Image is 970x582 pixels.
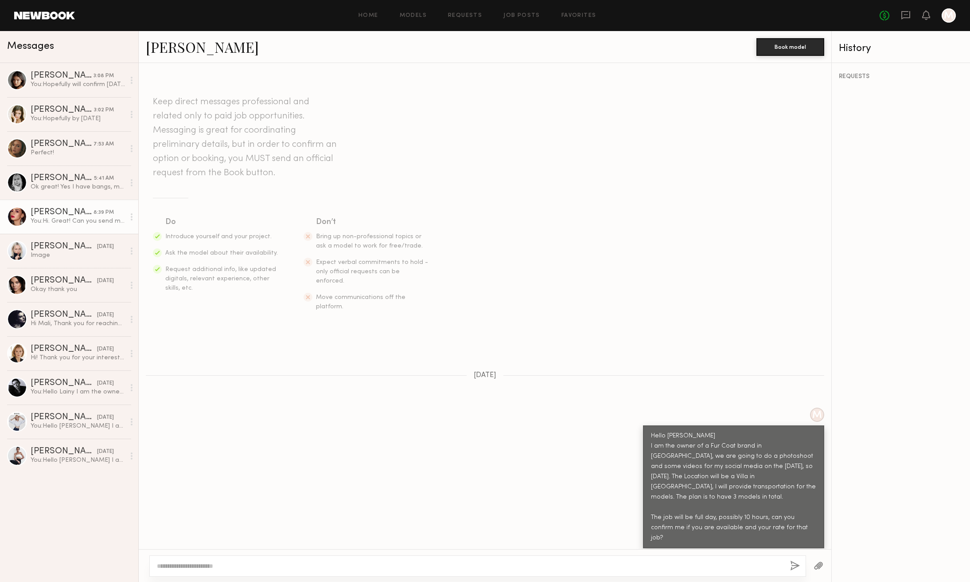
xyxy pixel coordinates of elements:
div: Ok great! Yes I have bangs, medium length hair [31,183,125,191]
div: [DATE] [97,413,114,422]
a: Models [400,13,427,19]
div: You: Hopefully by [DATE] [31,114,125,123]
div: [PERSON_NAME] [31,379,97,388]
div: [PERSON_NAME] [31,345,97,354]
div: You: Hello [PERSON_NAME] I am the owner of a Fur Coat brand in [GEOGRAPHIC_DATA], we are going to... [31,422,125,430]
div: Perfect! [31,149,125,157]
div: [PERSON_NAME] [31,447,97,456]
a: Favorites [561,13,596,19]
div: [DATE] [97,448,114,456]
a: Book model [756,43,824,50]
div: You: Hello [PERSON_NAME] I am the owner of a Fur Coat brand in [GEOGRAPHIC_DATA], we are going to... [31,456,125,464]
div: [DATE] [97,243,114,251]
a: Job Posts [503,13,540,19]
div: [PERSON_NAME] [31,106,94,114]
div: Hi Mali, Thank you for reaching out! I’d love to be part of your upcoming shoot on [DATE]. I am a... [31,319,125,328]
div: [DATE] [97,379,114,388]
div: [PERSON_NAME] [31,71,93,80]
div: [DATE] [97,277,114,285]
div: [PERSON_NAME] [31,242,97,251]
div: You: Hopefully will confirm [DATE] [31,80,125,89]
span: Expect verbal commitments to hold - only official requests can be enforced. [316,260,428,284]
div: 8:39 PM [93,208,114,217]
div: Do [165,216,279,228]
button: Book model [756,38,824,56]
span: Bring up non-professional topics or ask a model to work for free/trade. [316,234,423,249]
div: [PERSON_NAME] [31,276,97,285]
div: 5:41 AM [94,174,114,183]
div: [PERSON_NAME] [31,140,93,149]
div: 3:02 PM [94,106,114,114]
span: Move communications off the platform. [316,295,405,310]
span: [DATE] [474,372,496,379]
a: Requests [448,13,482,19]
span: Ask the model about their availability. [165,250,278,256]
span: Request additional info, like updated digitals, relevant experience, other skills, etc. [165,267,276,291]
div: [PERSON_NAME] [31,311,97,319]
div: Hello [PERSON_NAME] I am the owner of a Fur Coat brand in [GEOGRAPHIC_DATA], we are going to do a... [651,431,816,543]
a: Home [358,13,378,19]
a: M [942,8,956,23]
a: [PERSON_NAME] [146,37,259,56]
div: Don’t [316,216,429,228]
div: Okay thank you [31,285,125,294]
header: Keep direct messages professional and related only to paid job opportunities. Messaging is great ... [153,95,339,180]
div: [PERSON_NAME] [31,413,97,422]
div: Image [31,251,125,260]
div: [DATE] [97,311,114,319]
div: History [839,43,963,54]
div: [PERSON_NAME] [31,174,94,183]
div: 3:08 PM [93,72,114,80]
span: Introduce yourself and your project. [165,234,272,240]
span: Messages [7,41,54,51]
div: You: Hi. Great! Can you send me your instagram account? [31,217,125,225]
div: [PERSON_NAME] [31,208,93,217]
div: [DATE] [97,345,114,354]
div: Hi! Thank you for your interest to book me but unfortunately I am not available this day already. [31,354,125,362]
div: You: Hello Lainy I am the owner of a Fur Coat brand in [GEOGRAPHIC_DATA], we are going to do a ph... [31,388,125,396]
div: REQUESTS [839,74,963,80]
div: 7:53 AM [93,140,114,149]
